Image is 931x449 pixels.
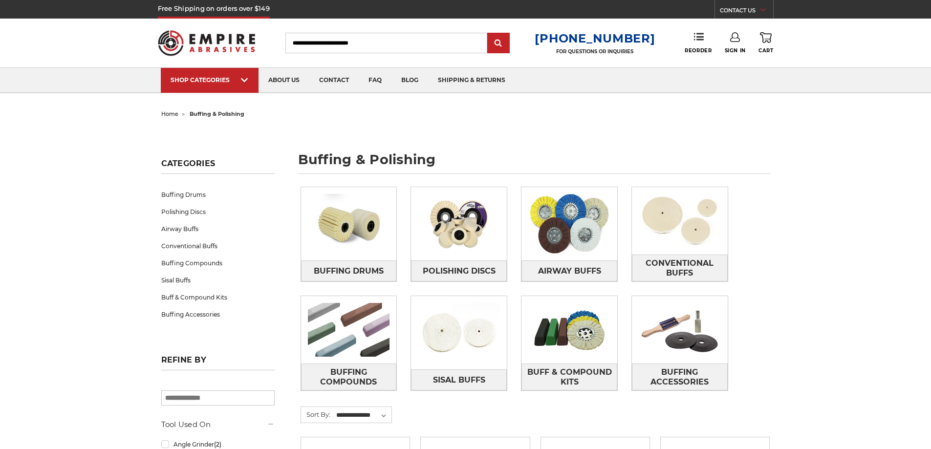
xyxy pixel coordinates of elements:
[302,364,396,390] span: Buffing Compounds
[522,364,617,390] span: Buff & Compound Kits
[521,260,617,281] a: Airway Buffs
[301,260,397,281] a: Buffing Drums
[214,441,221,448] span: (2)
[301,407,330,422] label: Sort By:
[359,68,391,93] a: faq
[309,68,359,93] a: contact
[535,31,655,45] a: [PHONE_NUMBER]
[411,296,507,369] img: Sisal Buffs
[161,289,275,306] a: Buff & Compound Kits
[161,306,275,323] a: Buffing Accessories
[158,24,256,62] img: Empire Abrasives
[538,263,601,279] span: Airway Buffs
[632,364,727,390] span: Buffing Accessories
[433,372,485,388] span: Sisal Buffs
[161,255,275,272] a: Buffing Compounds
[298,153,770,174] h1: buffing & polishing
[535,48,655,55] p: FOR QUESTIONS OR INQUIRIES
[428,68,515,93] a: shipping & returns
[335,408,391,423] select: Sort By:
[758,32,773,54] a: Cart
[521,187,617,260] img: Airway Buffs
[720,5,773,19] a: CONTACT US
[632,187,728,255] img: Conventional Buffs
[161,419,275,430] h5: Tool Used On
[725,47,746,54] span: Sign In
[314,263,384,279] span: Buffing Drums
[161,220,275,237] a: Airway Buffs
[190,110,244,117] span: buffing & polishing
[259,68,309,93] a: about us
[632,255,727,281] span: Conventional Buffs
[161,237,275,255] a: Conventional Buffs
[301,296,397,363] img: Buffing Compounds
[632,255,728,281] a: Conventional Buffs
[685,47,712,54] span: Reorder
[411,369,507,390] a: Sisal Buffs
[161,355,275,370] h5: Refine by
[521,363,617,390] a: Buff & Compound Kits
[411,260,507,281] a: Polishing Discs
[161,159,275,174] h5: Categories
[632,363,728,390] a: Buffing Accessories
[391,68,428,93] a: blog
[632,296,728,363] img: Buffing Accessories
[685,32,712,53] a: Reorder
[161,110,178,117] a: home
[161,272,275,289] a: Sisal Buffs
[161,186,275,203] a: Buffing Drums
[411,187,507,260] img: Polishing Discs
[171,76,249,84] div: SHOP CATEGORIES
[301,187,397,260] img: Buffing Drums
[489,34,508,53] input: Submit
[521,296,617,363] img: Buff & Compound Kits
[423,263,496,279] span: Polishing Discs
[301,363,397,390] a: Buffing Compounds
[161,203,275,220] a: Polishing Discs
[758,47,773,54] span: Cart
